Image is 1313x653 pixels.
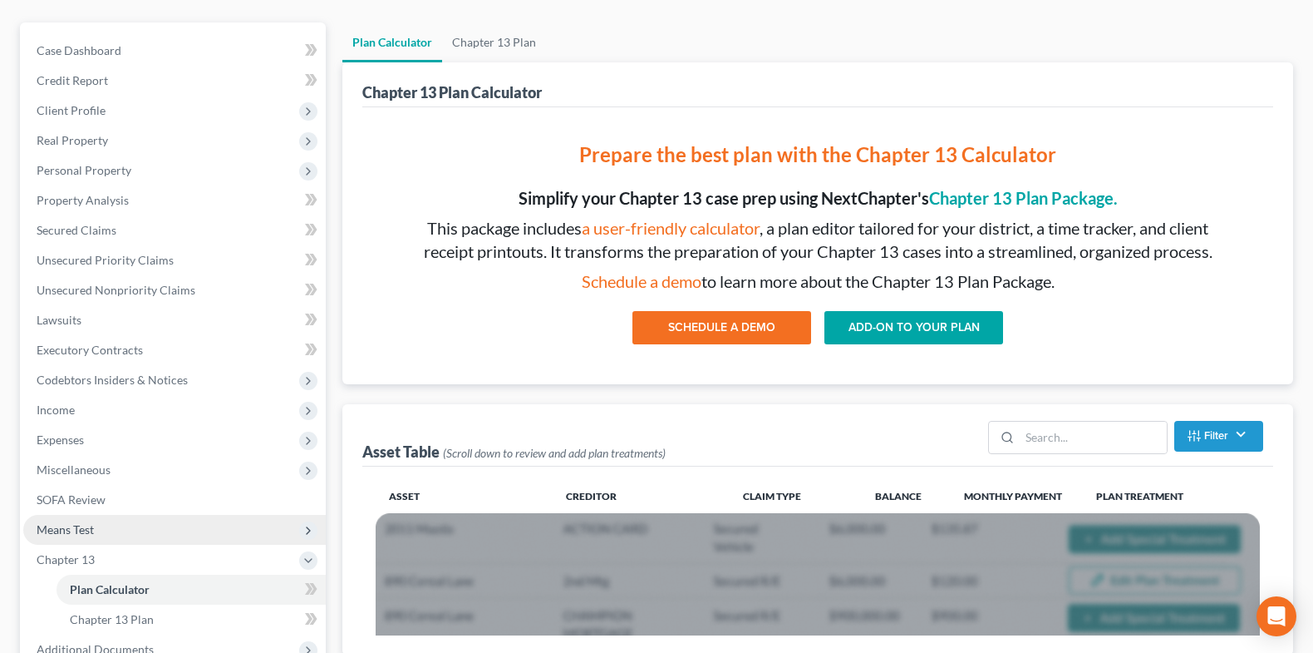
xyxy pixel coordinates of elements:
div: Open Intercom Messenger [1256,596,1296,636]
span: Executory Contracts [37,343,143,357]
span: Unsecured Priority Claims [37,253,174,267]
th: Asset [376,480,553,513]
th: Monthly Payment [951,480,1084,513]
a: Secured Claims [23,215,326,245]
a: SOFA Review [23,485,326,515]
p: Prepare the best plan with the Chapter 13 Calculator [416,141,1220,169]
a: Chapter 13 Plan [57,605,326,635]
th: Balance [862,480,950,513]
span: Miscellaneous [37,463,111,477]
span: Means Test [37,522,94,537]
a: Property Analysis [23,186,326,215]
span: Unsecured Nonpriority Claims [37,283,195,297]
a: Chapter 13 Plan [442,22,546,62]
span: Income [37,403,75,417]
button: SCHEDULE A DEMO [632,311,811,344]
input: Search... [1020,422,1167,453]
span: Real Property [37,133,108,147]
span: Credit Report [37,73,108,87]
span: Lawsuits [37,313,81,327]
th: Claim Type [730,480,863,513]
button: Filter [1174,421,1263,452]
a: Credit Report [23,66,326,96]
a: Executory Contracts [23,335,326,365]
p: This package includes , a plan editor tailored for your district, a time tracker, and client rece... [416,216,1220,264]
span: Personal Property [37,163,131,177]
a: ADD-ON TO YOUR PLAN [824,311,1003,344]
span: Codebtors Insiders & Notices [37,373,188,387]
div: Asset Table [362,442,666,462]
a: Unsecured Nonpriority Claims [23,275,326,305]
span: Chapter 13 [37,552,95,566]
span: Client Profile [37,103,106,117]
span: Plan Calculator [70,582,150,596]
a: a user-friendly calculator [582,218,760,238]
a: Schedule a demo [582,271,701,291]
a: Chapter 13 Plan Package. [929,188,1118,208]
a: Lawsuits [23,305,326,335]
a: Plan Calculator [57,575,326,605]
span: Case Dashboard [37,43,121,57]
p: Simplify your Chapter 13 case prep using NextChapter's [416,186,1220,210]
a: Unsecured Priority Claims [23,245,326,275]
a: Case Dashboard [23,36,326,66]
th: Creditor [553,480,730,513]
th: Plan Treatment [1083,480,1260,513]
span: Property Analysis [37,193,129,207]
span: Chapter 13 Plan [70,612,154,626]
div: Chapter 13 Plan Calculator [362,82,542,102]
span: SOFA Review [37,492,106,507]
p: to learn more about the Chapter 13 Plan Package. [416,270,1220,294]
span: Secured Claims [37,223,116,237]
a: Plan Calculator [342,22,442,62]
span: (Scroll down to review and add plan treatments) [443,446,666,460]
span: Expenses [37,433,84,447]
